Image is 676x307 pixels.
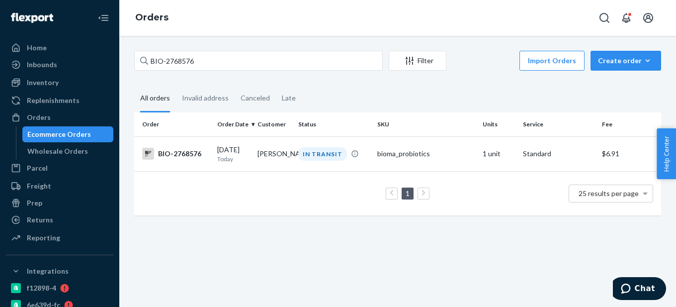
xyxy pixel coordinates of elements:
button: Create order [591,51,661,71]
td: [PERSON_NAME] [253,136,294,171]
a: Inventory [6,75,113,91]
a: Reporting [6,230,113,246]
div: Wholesale Orders [27,146,88,156]
button: Close Navigation [93,8,113,28]
button: Filter [389,51,446,71]
a: Wholesale Orders [22,143,114,159]
a: Returns [6,212,113,228]
span: 25 results per page [579,189,639,198]
p: Standard [523,149,594,159]
div: bioma_probiotics [377,149,475,159]
div: Inbounds [27,60,57,70]
div: Late [282,85,296,111]
div: Create order [598,56,654,66]
th: Order Date [213,112,253,136]
a: Freight [6,178,113,194]
th: Units [479,112,519,136]
div: Prep [27,198,42,208]
div: Invalid address [182,85,229,111]
div: Replenishments [27,96,80,105]
img: Flexport logo [11,13,53,23]
div: Integrations [27,266,69,276]
button: Help Center [657,128,676,179]
th: Order [134,112,213,136]
a: Inbounds [6,57,113,73]
iframe: Opens a widget where you can chat to one of our agents [613,277,666,302]
a: f12898-4 [6,280,113,296]
th: Status [294,112,373,136]
div: [DATE] [217,145,250,163]
div: f12898-4 [27,283,56,293]
a: Replenishments [6,93,113,108]
a: Ecommerce Orders [22,126,114,142]
th: Service [519,112,598,136]
div: IN TRANSIT [298,147,347,161]
input: Search orders [134,51,383,71]
div: Orders [27,112,51,122]
button: Open notifications [616,8,636,28]
a: Orders [135,12,169,23]
td: $6.91 [598,136,661,171]
div: Home [27,43,47,53]
div: Reporting [27,233,60,243]
a: Page 1 is your current page [404,189,412,198]
ol: breadcrumbs [127,3,176,32]
a: Parcel [6,160,113,176]
button: Open account menu [638,8,658,28]
p: Today [217,155,250,163]
a: Prep [6,195,113,211]
div: Inventory [27,78,59,88]
a: Home [6,40,113,56]
div: Freight [27,181,51,191]
div: All orders [140,85,170,112]
div: Canceled [241,85,270,111]
div: Ecommerce Orders [27,129,91,139]
button: Open Search Box [594,8,614,28]
div: Customer [257,120,290,128]
button: Integrations [6,263,113,279]
th: SKU [373,112,479,136]
td: 1 unit [479,136,519,171]
div: Returns [27,215,53,225]
th: Fee [598,112,661,136]
div: BIO-2768576 [142,148,209,160]
div: Filter [389,56,446,66]
button: Import Orders [519,51,585,71]
div: Parcel [27,163,48,173]
a: Orders [6,109,113,125]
